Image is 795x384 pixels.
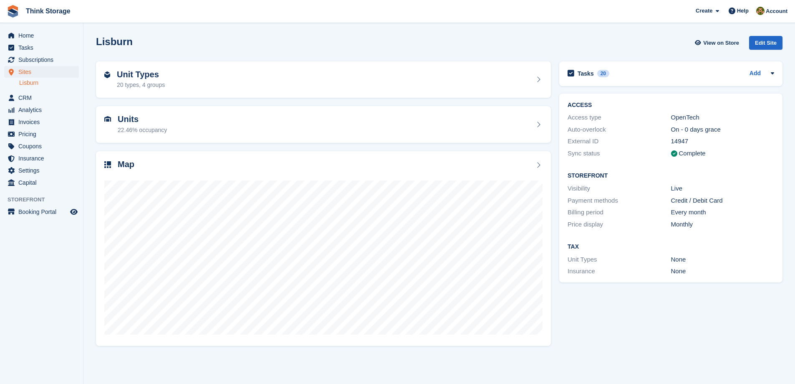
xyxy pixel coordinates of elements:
div: None [671,267,774,276]
div: Billing period [568,208,671,217]
a: menu [4,116,79,128]
div: Monthly [671,220,774,229]
div: Insurance [568,267,671,276]
div: Complete [679,149,706,158]
div: Sync status [568,149,671,158]
span: Pricing [18,128,68,140]
div: 14947 [671,137,774,146]
a: Think Storage [23,4,74,18]
a: Map [96,151,551,346]
a: Preview store [69,207,79,217]
a: menu [4,177,79,188]
div: Visibility [568,184,671,193]
a: menu [4,42,79,53]
a: menu [4,140,79,152]
div: Edit Site [749,36,782,50]
div: Credit / Debit Card [671,196,774,206]
a: menu [4,104,79,116]
h2: Map [118,160,134,169]
span: Insurance [18,153,68,164]
a: Lisburn [19,79,79,87]
h2: Storefront [568,173,774,179]
span: Invoices [18,116,68,128]
a: Unit Types 20 types, 4 groups [96,61,551,98]
a: menu [4,66,79,78]
div: 20 [597,70,609,77]
div: Price display [568,220,671,229]
a: menu [4,128,79,140]
h2: Unit Types [117,70,165,79]
h2: Lisburn [96,36,133,47]
div: External ID [568,137,671,146]
img: stora-icon-8386f47178a22dfd0bd8f6a31ec36ba5ce8667c1dd55bd0f319d3a0aa187defe.svg [7,5,19,18]
div: Live [671,184,774,193]
span: Sites [18,66,68,78]
div: Unit Types [568,255,671,264]
span: Capital [18,177,68,188]
span: CRM [18,92,68,104]
a: menu [4,165,79,176]
span: Account [766,7,787,15]
span: Tasks [18,42,68,53]
div: Payment methods [568,196,671,206]
a: menu [4,30,79,41]
img: Gavin Mackie [756,7,765,15]
a: View on Store [694,36,742,50]
h2: Tasks [578,70,594,77]
h2: Units [118,114,167,124]
span: Help [737,7,749,15]
img: unit-icn-7be61d7bf1b0ce9d3e12c5938cc71ed9869f7b940bace4675aadf7bd6d80202e.svg [104,116,111,122]
span: View on Store [703,39,739,47]
span: Booking Portal [18,206,68,218]
a: menu [4,92,79,104]
div: 22.46% occupancy [118,126,167,135]
h2: ACCESS [568,102,774,109]
span: Settings [18,165,68,176]
div: 20 types, 4 groups [117,81,165,89]
span: Create [696,7,712,15]
span: Storefront [8,196,83,204]
span: Home [18,30,68,41]
div: Access type [568,113,671,122]
span: Coupons [18,140,68,152]
a: menu [4,153,79,164]
span: Analytics [18,104,68,116]
div: OpenTech [671,113,774,122]
span: Subscriptions [18,54,68,66]
a: Units 22.46% occupancy [96,106,551,143]
div: None [671,255,774,264]
div: Every month [671,208,774,217]
div: On - 0 days grace [671,125,774,135]
a: menu [4,54,79,66]
img: unit-type-icn-2b2737a686de81e16bb02015468b77c625bbabd49415b5ef34ead5e3b44a266d.svg [104,71,110,78]
div: Auto-overlock [568,125,671,135]
img: map-icn-33ee37083ee616e46c38cad1a60f524a97daa1e2b2c8c0bc3eb3415660979fc1.svg [104,161,111,168]
a: Add [750,69,761,79]
h2: Tax [568,244,774,250]
a: menu [4,206,79,218]
a: Edit Site [749,36,782,53]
